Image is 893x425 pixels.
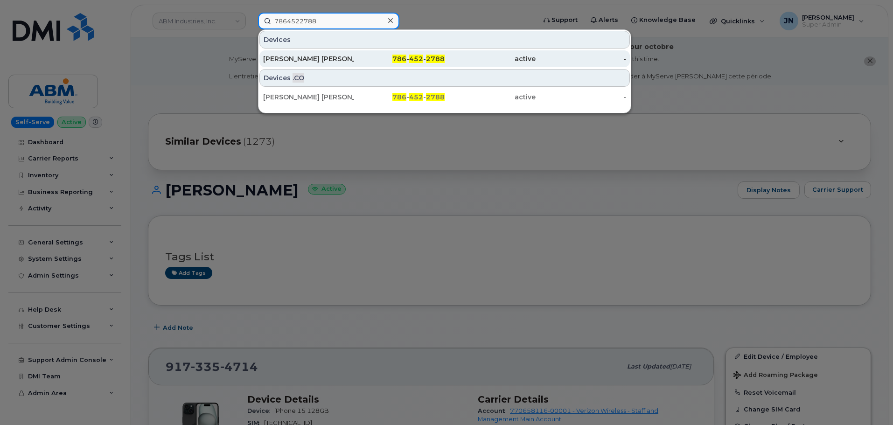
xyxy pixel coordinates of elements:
span: 2788 [426,55,445,63]
div: active [445,92,536,102]
a: [PERSON_NAME] [PERSON_NAME]786-452-2788active- [259,50,630,67]
div: - - [354,54,445,63]
div: - - [354,92,445,102]
span: 786 [392,55,406,63]
span: 452 [409,55,423,63]
div: [PERSON_NAME] [PERSON_NAME] [263,92,354,102]
div: - [536,54,627,63]
div: Devices [259,31,630,49]
div: [PERSON_NAME] [PERSON_NAME] [263,54,354,63]
span: 452 [409,93,423,101]
div: - [536,92,627,102]
span: 2788 [426,93,445,101]
span: 786 [392,93,406,101]
a: [PERSON_NAME] [PERSON_NAME]786-452-2788active- [259,89,630,105]
span: .CO [293,73,304,83]
div: active [445,54,536,63]
div: Devices [259,69,630,87]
